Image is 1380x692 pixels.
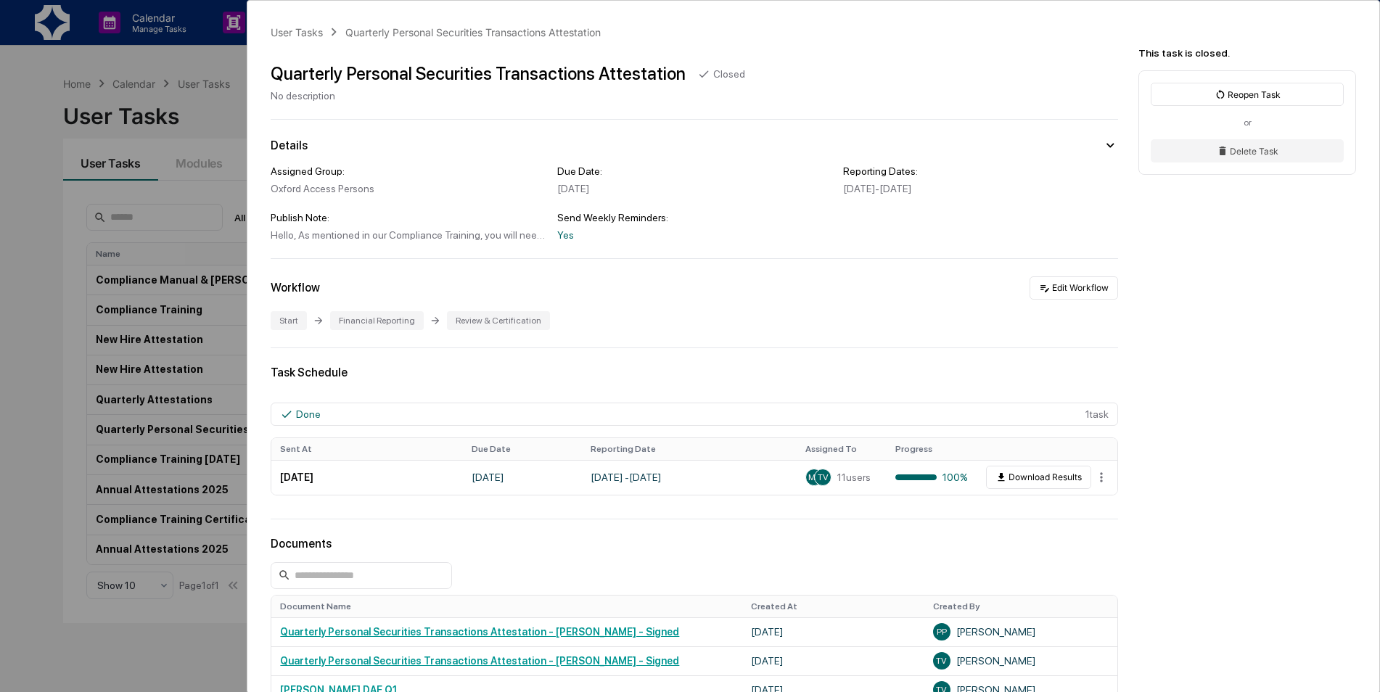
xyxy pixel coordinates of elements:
[463,438,582,460] th: Due Date
[271,26,323,38] div: User Tasks
[447,311,550,330] div: Review & Certification
[818,472,829,482] span: TV
[933,623,1109,640] div: [PERSON_NAME]
[557,212,832,223] div: Send Weekly Reminders:
[271,403,1118,426] div: 1 task
[1030,276,1118,300] button: Edit Workflow
[582,438,797,460] th: Reporting Date
[713,68,745,80] div: Closed
[1151,118,1344,128] div: or
[296,408,321,420] div: Done
[280,626,679,638] a: Quarterly Personal Securities Transactions Attestation - [PERSON_NAME] - Signed
[1151,83,1344,106] button: Reopen Task
[271,139,308,152] div: Details
[742,617,924,646] td: [DATE]
[557,229,832,241] div: Yes
[986,466,1091,489] button: Download Results
[271,596,742,617] th: Document Name
[843,165,1118,177] div: Reporting Dates:
[936,656,947,666] span: TV
[271,212,546,223] div: Publish Note:
[271,90,745,102] div: No description
[742,646,924,675] td: [DATE]
[843,183,911,194] span: [DATE] - [DATE]
[271,229,546,241] div: Hello, As mentioned in our Compliance Training, you will need to complete your Q1 Personal Securi...
[895,471,968,483] div: 100%
[271,281,320,294] div: Workflow
[837,471,871,483] span: 11 users
[271,165,546,177] div: Assigned Group:
[280,655,679,667] a: Quarterly Personal Securities Transactions Attestation - [PERSON_NAME] - Signed
[557,165,832,177] div: Due Date:
[1151,139,1344,162] button: Delete Task
[271,460,463,495] td: [DATE]
[271,366,1118,379] div: Task Schedule
[797,438,887,460] th: Assigned To
[933,652,1109,670] div: [PERSON_NAME]
[345,26,601,38] div: Quarterly Personal Securities Transactions Attestation
[271,63,686,84] div: Quarterly Personal Securities Transactions Attestation
[742,596,924,617] th: Created At
[1334,644,1373,683] iframe: Open customer support
[1138,47,1356,59] div: This task is closed.
[887,438,977,460] th: Progress
[808,472,821,482] span: MJ
[271,438,463,460] th: Sent At
[582,460,797,495] td: [DATE] - [DATE]
[463,460,582,495] td: [DATE]
[924,596,1117,617] th: Created By
[937,627,947,637] span: PP
[330,311,424,330] div: Financial Reporting
[271,183,546,194] div: Oxford Access Persons
[271,537,1118,551] div: Documents
[271,311,307,330] div: Start
[557,183,832,194] div: [DATE]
